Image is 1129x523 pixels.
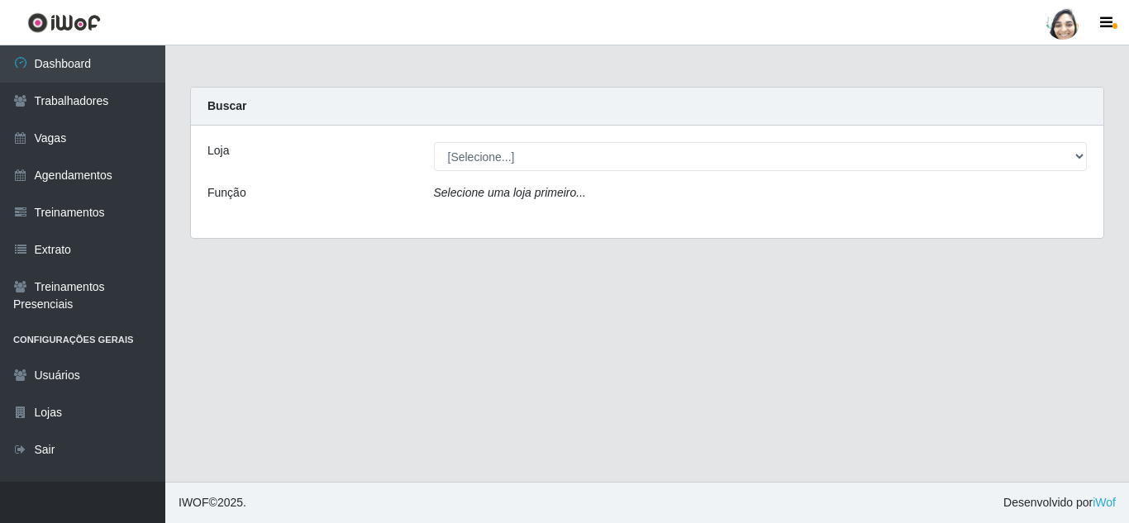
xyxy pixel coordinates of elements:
span: Desenvolvido por [1003,494,1116,511]
i: Selecione uma loja primeiro... [434,186,586,199]
a: iWof [1093,496,1116,509]
label: Função [207,184,246,202]
strong: Buscar [207,99,246,112]
span: IWOF [179,496,209,509]
img: CoreUI Logo [27,12,101,33]
span: © 2025 . [179,494,246,511]
label: Loja [207,142,229,159]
